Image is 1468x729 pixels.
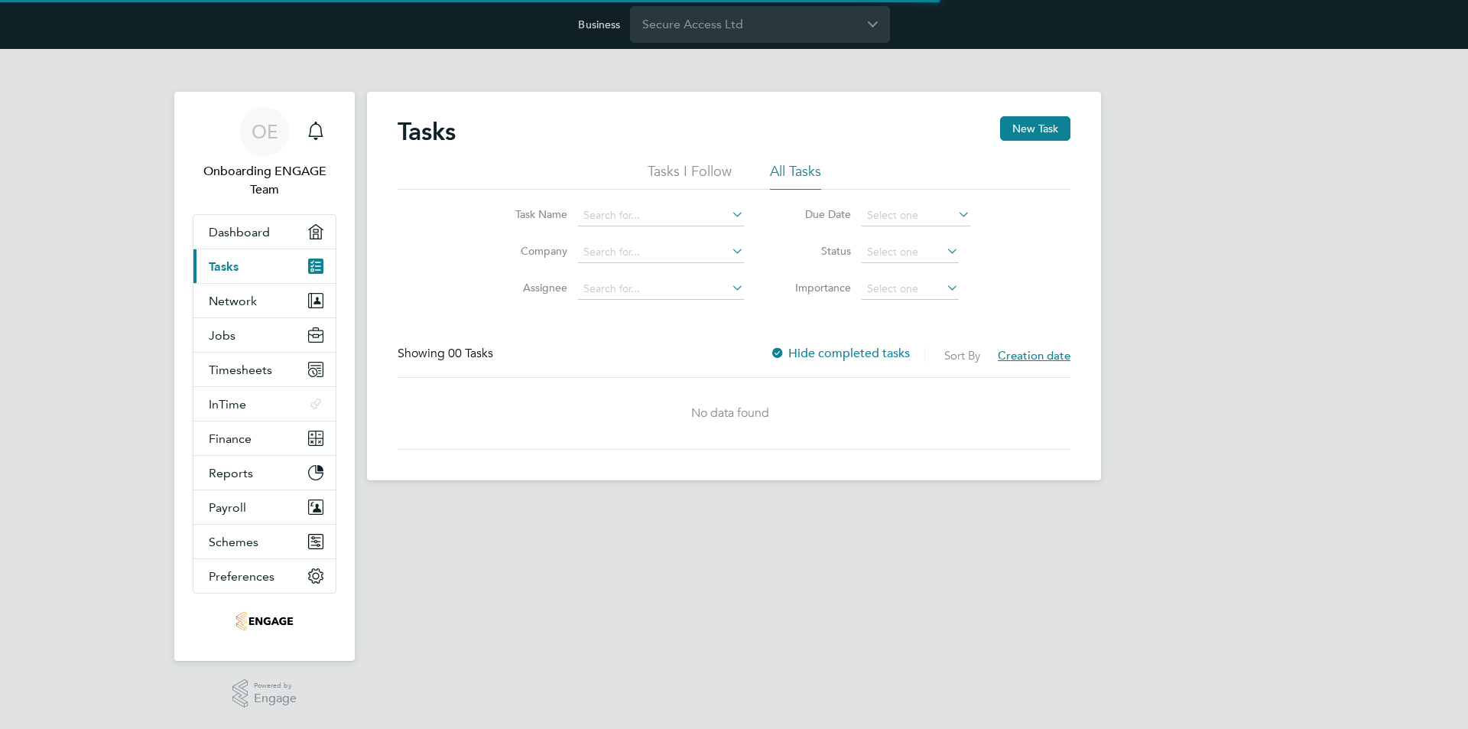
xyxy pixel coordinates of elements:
span: Engage [254,692,297,705]
div: Showing [398,346,496,362]
label: Importance [782,281,851,295]
span: Preferences [209,569,274,584]
label: Task Name [499,207,567,221]
span: InTime [209,397,246,412]
label: Due Date [782,207,851,221]
span: Schemes [209,535,258,549]
input: Search for... [578,205,744,226]
label: Status [782,244,851,258]
li: Tasks I Follow [648,162,732,190]
button: Reports [193,456,336,490]
span: Finance [209,431,252,446]
a: Go to home page [193,609,336,633]
span: Onboarding ENGAGE Team [193,162,336,199]
a: Powered byEngage [232,679,297,708]
span: OE [252,122,278,142]
span: Network [209,294,257,308]
input: Search for... [578,242,744,263]
li: All Tasks [770,162,821,190]
span: 00 Tasks [448,346,493,361]
button: Network [193,284,336,317]
button: InTime [193,387,336,421]
button: New Task [1000,116,1070,141]
label: Assignee [499,281,567,295]
span: Dashboard [209,225,270,239]
button: Schemes [193,525,336,558]
a: Dashboard [193,215,336,249]
input: Select one [862,242,959,263]
a: OEOnboarding ENGAGE Team [193,107,336,199]
span: Powered by [254,679,297,692]
nav: Main navigation [174,92,355,661]
span: Creation date [998,348,1070,363]
div: No data found [398,405,1063,421]
button: Payroll [193,490,336,524]
button: Timesheets [193,353,336,386]
label: Sort By [944,348,980,363]
span: Jobs [209,328,235,343]
input: Search for... [578,278,744,300]
button: Preferences [193,559,336,593]
span: Reports [209,466,253,480]
button: Jobs [193,318,336,352]
a: Tasks [193,249,336,283]
span: Tasks [209,259,239,274]
img: secureaccessltd-logo-retina.png [235,609,294,633]
label: Hide completed tasks [770,346,910,361]
button: Finance [193,421,336,455]
input: Select one [862,205,970,226]
span: Payroll [209,500,246,515]
h2: Tasks [398,116,456,147]
input: Select one [862,278,959,300]
label: Company [499,244,567,258]
label: Business [578,18,620,31]
span: Timesheets [209,363,272,377]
